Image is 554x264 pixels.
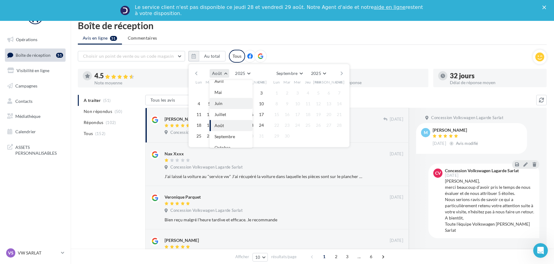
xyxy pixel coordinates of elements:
span: [DATE] [390,195,403,200]
span: Répondus [84,119,104,126]
span: ... [354,252,364,262]
button: 22 [272,121,281,130]
button: 7 [335,88,344,98]
span: Septembre [214,134,235,139]
span: Campagnes [15,83,37,88]
span: Août [212,71,222,76]
span: Mai [214,90,222,95]
span: Boîte de réception [16,52,51,57]
span: (50) [115,109,122,114]
span: [DATE] [390,151,403,157]
button: 3 [257,88,266,98]
div: [PERSON_NAME] [433,128,480,132]
button: 4 [194,99,203,108]
span: VS [8,250,13,256]
span: Mar [206,80,213,85]
button: 2 [283,88,292,98]
span: 1 [319,252,329,262]
a: aide en ligne [374,4,405,10]
button: 5 [314,88,323,98]
span: M [424,130,428,136]
button: Tous les avis [145,95,207,105]
a: Contacts [4,95,67,108]
span: résultats/page [271,254,297,260]
button: 4 [303,88,313,98]
div: Note moyenne [94,81,187,85]
button: 10 [252,253,268,262]
button: 11 [303,99,313,108]
a: VS VW SARLAT [5,247,66,259]
p: VW SARLAT [18,250,59,256]
button: 28 [335,121,344,130]
button: 19 [314,110,323,119]
span: Jeu [305,80,311,85]
span: Avis modifié [456,141,478,146]
button: 26 [314,121,323,130]
span: Lun [195,80,202,85]
a: Médiathèque [4,110,67,123]
button: 29 [272,131,281,141]
span: Septembre [276,71,298,76]
span: Tous les avis [150,97,175,103]
button: 16 [283,110,292,119]
button: 30 [283,131,292,141]
span: Juillet [214,112,226,117]
div: 67 % [331,72,423,79]
span: (102) [106,120,116,125]
div: Bien reçu malgré l'heure tardive et efficace. Je recommande [165,217,363,223]
span: Concession Volkswagen Lagarde Sarlat [170,208,243,213]
div: 51 [56,53,63,58]
div: Veronique Parquet [165,194,201,200]
button: 19 [205,121,214,130]
span: Août [214,123,224,128]
span: Visibilité en ligne [17,68,49,73]
button: 15 [272,110,281,119]
button: 8 [272,99,281,108]
button: Au total [188,51,226,61]
span: Juin [214,101,222,106]
button: Octobre [210,142,252,153]
span: Tous [84,130,93,137]
span: Concession Volkswagen Lagarde Sarlat [431,115,503,121]
span: Opérations [16,37,37,42]
div: Concession Volkswagen Lagarde Sarlat [445,169,519,173]
span: Octobre [214,145,230,150]
button: 24 [257,121,266,130]
button: 1 [272,88,281,98]
button: 2025 [309,69,328,78]
button: 17 [257,110,266,119]
span: [DATE] [433,141,446,146]
span: Concession Volkswagen Lagarde Sarlat [170,130,243,135]
div: Boîte de réception [78,21,547,30]
span: Concession Volkswagen Lagarde Sarlat [170,165,243,170]
iframe: Intercom live chat [533,243,548,258]
span: CV [435,170,441,176]
button: 13 [324,99,333,108]
button: 18 [303,110,313,119]
span: Médiathèque [15,114,40,119]
button: Septembre [210,131,252,142]
button: 5 [205,99,214,108]
span: Afficher [235,254,249,260]
button: Août [210,69,229,78]
button: Septembre [274,69,305,78]
a: Opérations [4,33,67,46]
span: ASSETS PERSONNALISABLES [15,143,63,156]
button: 24 [293,121,302,130]
button: Mai [210,87,252,98]
div: Tous [229,50,245,63]
button: Août [210,120,252,131]
span: 2025 [311,71,321,76]
button: 17 [293,110,302,119]
div: J'ai laissé la voiture au "service vw" J'ai récupéré la voiture dans laquelle les pièces sont sur... [165,173,363,180]
span: Mer [294,80,301,85]
span: Choisir un point de vente ou un code magasin [83,53,174,59]
button: 12 [205,110,214,119]
a: Calendrier [4,125,67,138]
div: 4.5 [94,72,187,80]
div: [PERSON_NAME], merci beaucoup d'avoir pris le temps de nous évaluer et de nous attribuer 5 étoile... [445,178,534,233]
span: [DATE] [445,173,458,177]
span: [PERSON_NAME] [313,80,345,85]
button: 21 [335,110,344,119]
